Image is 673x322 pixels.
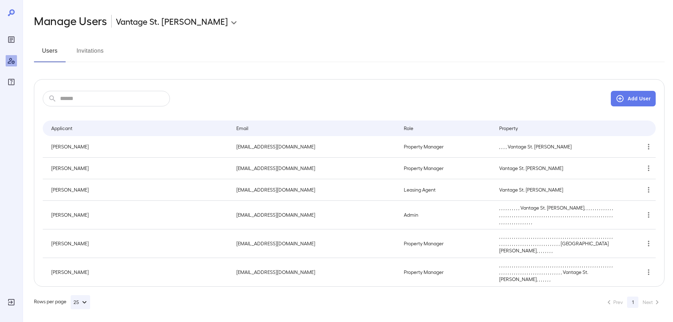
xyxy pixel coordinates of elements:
[51,269,225,276] p: [PERSON_NAME]
[236,240,393,247] p: [EMAIL_ADDRESS][DOMAIN_NAME]
[6,297,17,308] div: Log Out
[404,269,488,276] p: Property Manager
[6,76,17,88] div: FAQ
[404,143,488,150] p: Property Manager
[499,186,613,193] p: Vantage St. [PERSON_NAME]
[74,45,106,62] button: Invitations
[236,269,393,276] p: [EMAIL_ADDRESS][DOMAIN_NAME]
[71,295,90,309] button: 25
[404,165,488,172] p: Property Manager
[499,233,613,254] p: , , , , , , , , , , , , , , , , , , , , , , , , , , , , , , , , , , , , , , , , , , , , , , , , ,...
[34,45,66,62] button: Users
[236,165,393,172] p: [EMAIL_ADDRESS][DOMAIN_NAME]
[494,121,619,136] th: Property
[43,121,231,136] th: Applicant
[6,55,17,66] div: Manage Users
[398,121,494,136] th: Role
[51,211,225,218] p: [PERSON_NAME]
[236,211,393,218] p: [EMAIL_ADDRESS][DOMAIN_NAME]
[231,121,399,136] th: Email
[611,91,656,106] button: Add User
[43,121,656,286] table: simple table
[236,186,393,193] p: [EMAIL_ADDRESS][DOMAIN_NAME]
[6,34,17,45] div: Reports
[116,16,228,27] p: Vantage St. [PERSON_NAME]
[51,143,225,150] p: [PERSON_NAME]
[499,143,613,150] p: , , , , Vantage St. [PERSON_NAME]
[499,165,613,172] p: Vantage St. [PERSON_NAME]
[404,186,488,193] p: Leasing Agent
[51,165,225,172] p: [PERSON_NAME]
[602,297,665,308] nav: pagination navigation
[627,297,638,308] button: page 1
[34,295,90,309] div: Rows per page
[236,143,393,150] p: [EMAIL_ADDRESS][DOMAIN_NAME]
[499,262,613,283] p: , , , , , , , , , , , , , , , , , , , , , , , , , , , , , , , , , , , , , , , , , , , , , , , , ,...
[51,240,225,247] p: [PERSON_NAME]
[404,211,488,218] p: Admin
[404,240,488,247] p: Property Manager
[499,204,613,226] p: , , , , , , , , , , Vantage St. [PERSON_NAME], , , , , , , , , , , , , , , , , , , , , , , , , , ...
[51,186,225,193] p: [PERSON_NAME]
[34,14,107,28] h2: Manage Users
